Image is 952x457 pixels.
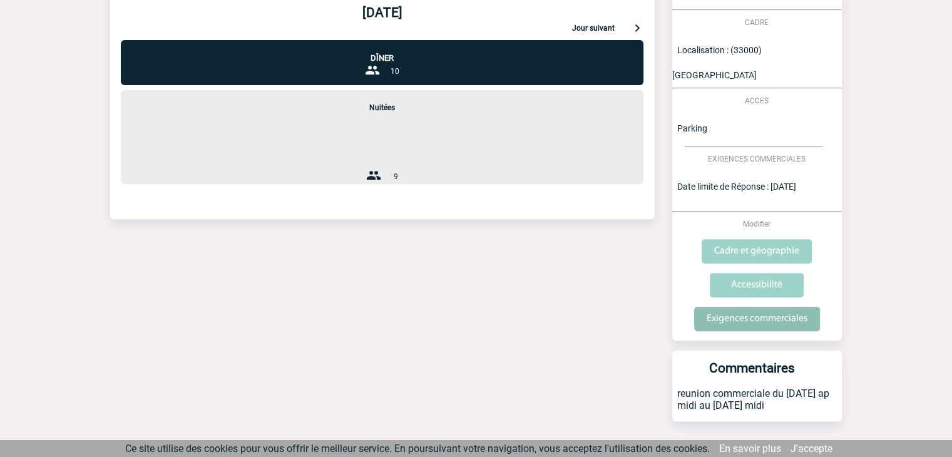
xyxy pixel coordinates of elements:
[125,443,710,454] span: Ce site utilise des cookies pour vous offrir le meilleur service. En poursuivant votre navigation...
[743,220,770,228] span: Modifier
[362,5,402,20] b: [DATE]
[366,168,381,183] img: group-24-px.png
[708,155,806,163] span: EXIGENCES COMMERCIALES
[630,20,645,35] img: keyboard-arrow-right-24-px.png
[719,443,781,454] a: En savoir plus
[702,239,812,264] input: Cadre et géographie
[121,40,643,63] p: Dîner
[694,307,820,331] input: Exigences commerciales
[677,361,827,388] h3: Commentaires
[745,96,769,105] span: ACCES
[672,45,762,80] span: Localisation : (33000) [GEOGRAPHIC_DATA]
[121,90,643,112] p: Nuitées
[710,273,804,297] input: Accessibilité
[672,388,842,421] p: reunion commerciale du [DATE] ap midi au [DATE] midi
[394,172,398,181] span: 9
[745,18,769,27] span: CADRE
[390,67,399,76] span: 10
[572,24,615,35] p: Jour suivant
[365,63,380,78] img: group-24-px-b.png
[677,123,707,133] span: Parking
[791,443,832,454] a: J'accepte
[677,182,796,192] span: Date limite de Réponse : [DATE]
